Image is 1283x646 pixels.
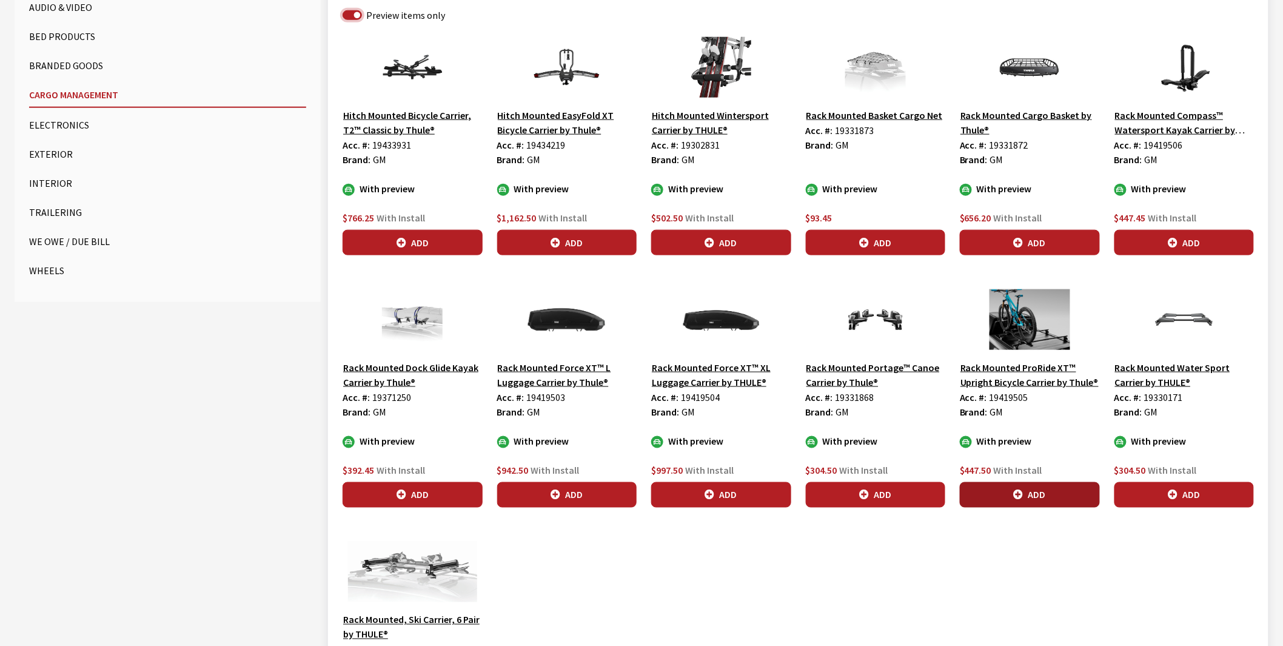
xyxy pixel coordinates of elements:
label: Brand: [960,405,988,419]
div: With preview [343,434,483,448]
label: Brand: [1114,405,1142,419]
div: With preview [806,434,946,448]
label: Brand: [497,405,525,419]
img: Image for Rack Mounted Force XT™ XL Luggage Carrier by THULE® [651,289,791,350]
div: With preview [806,181,946,196]
span: $1,162.50 [497,212,537,224]
span: 19433931 [372,139,411,151]
button: Rack Mounted Compass™ Watersport Kayak Carrier by Thule® [1114,107,1255,138]
span: $304.50 [1114,464,1146,476]
button: Add [497,230,637,255]
img: Image for Rack Mounted Compass™ Watersport Kayak Carrier by Thule® [1114,37,1255,98]
img: Image for Rack Mounted Portage™ Canoe Carrier by Thule® [806,289,946,350]
label: Brand: [343,152,370,167]
button: Exterior [29,142,306,166]
button: Add [1114,230,1255,255]
div: With preview [343,181,483,196]
button: Branded Goods [29,53,306,78]
img: Image for Rack Mounted Cargo Basket by Thule® [960,37,1100,98]
span: 19330171 [1144,391,1183,403]
span: 19371250 [372,391,411,403]
label: Brand: [497,152,525,167]
span: $997.50 [651,464,683,476]
span: 19434219 [527,139,566,151]
label: Acc. #: [497,390,524,405]
span: $447.50 [960,464,991,476]
span: GM [836,406,849,418]
span: $502.50 [651,212,683,224]
span: 19331873 [836,124,874,136]
div: With preview [651,181,791,196]
span: With Install [685,212,734,224]
label: Acc. #: [960,390,987,405]
button: Rack Mounted Dock Glide Kayak Carrier by Thule® [343,360,483,390]
button: Add [960,482,1100,508]
button: Interior [29,171,306,195]
span: With Install [840,464,888,476]
span: With Install [531,464,580,476]
label: Brand: [651,405,679,419]
span: $447.45 [1114,212,1146,224]
button: Rack Mounted Cargo Basket by Thule® [960,107,1100,138]
span: GM [990,153,1003,166]
button: Rack Mounted Force XT™ XL Luggage Carrier by THULE® [651,360,791,390]
span: 19419505 [990,391,1028,403]
span: GM [373,406,386,418]
img: Image for Rack Mounted, Ski Carrier, 6 Pair by THULE® [343,542,483,602]
img: Image for Rack Mounted Dock Glide Kayak Carrier by Thule® [343,289,483,350]
button: Add [343,482,483,508]
div: With preview [497,181,637,196]
span: 19331868 [836,391,874,403]
button: Hitch Mounted Bicycle Carrier, T2™ Classic by Thule® [343,107,483,138]
button: Add [806,230,946,255]
button: Bed Products [29,24,306,49]
button: Add [497,482,637,508]
span: $93.45 [806,212,832,224]
span: $304.50 [806,464,837,476]
span: With Install [1148,212,1197,224]
span: GM [528,406,541,418]
label: Acc. #: [651,138,678,152]
label: Brand: [651,152,679,167]
label: Brand: [1114,152,1142,167]
span: GM [1145,406,1158,418]
button: Hitch Mounted EasyFold XT Bicycle Carrier by Thule® [497,107,637,138]
span: With Install [1148,464,1197,476]
label: Acc. #: [806,390,833,405]
span: $656.20 [960,212,991,224]
img: Image for Rack Mounted Water Sport Carrier by THULE® [1114,289,1255,350]
span: GM [373,153,386,166]
span: $766.25 [343,212,374,224]
div: With preview [497,434,637,448]
button: Rack Mounted Portage™ Canoe Carrier by Thule® [806,360,946,390]
div: With preview [1114,181,1255,196]
span: 19331872 [990,139,1028,151]
span: 19419504 [681,391,720,403]
span: With Install [685,464,734,476]
span: With Install [994,212,1042,224]
button: Add [806,482,946,508]
div: With preview [1114,434,1255,448]
span: With Install [377,464,425,476]
label: Brand: [343,405,370,419]
div: With preview [651,434,791,448]
span: 19302831 [681,139,720,151]
label: Preview items only [366,8,445,22]
button: Trailering [29,200,306,224]
span: $942.50 [497,464,529,476]
button: Add [960,230,1100,255]
img: Image for Rack Mounted ProRide XT™ Upright Bicycle Carrier by Thule® [960,289,1100,350]
button: Rack Mounted ProRide XT™ Upright Bicycle Carrier by Thule® [960,360,1100,390]
img: Image for Rack Mounted Basket Cargo Net [806,37,946,98]
button: Cargo Management [29,82,306,108]
div: With preview [960,434,1100,448]
span: With Install [994,464,1042,476]
span: 19419506 [1144,139,1183,151]
span: GM [682,153,695,166]
img: Image for Hitch Mounted Bicycle Carrier, T2™ Classic by Thule® [343,37,483,98]
button: Wheels [29,258,306,283]
span: With Install [377,212,425,224]
button: Add [651,230,791,255]
label: Acc. #: [651,390,678,405]
span: GM [990,406,1003,418]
